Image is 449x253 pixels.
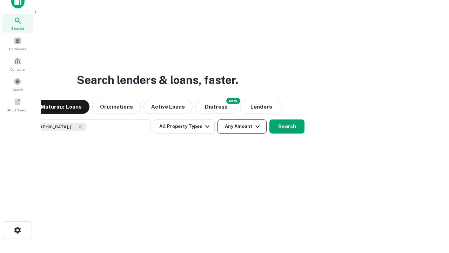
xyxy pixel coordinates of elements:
[92,100,141,114] button: Originations
[2,95,33,114] a: SREO Search
[11,119,151,134] button: [GEOGRAPHIC_DATA], [GEOGRAPHIC_DATA], [GEOGRAPHIC_DATA]
[269,119,304,134] button: Search
[33,100,89,114] button: Maturing Loans
[11,26,24,31] span: Search
[11,66,25,72] span: Contacts
[2,75,33,94] a: Saved
[154,119,215,134] button: All Property Types
[7,107,28,113] span: SREO Search
[13,87,23,92] span: Saved
[24,124,76,130] span: [GEOGRAPHIC_DATA], [GEOGRAPHIC_DATA], [GEOGRAPHIC_DATA]
[414,197,449,231] iframe: Chat Widget
[2,54,33,73] a: Contacts
[217,119,267,134] button: Any Amount
[226,98,240,104] div: NEW
[2,34,33,53] a: Borrowers
[77,72,238,89] h3: Search lenders & loans, faster.
[143,100,193,114] button: Active Loans
[9,46,26,52] span: Borrowers
[195,100,237,114] button: Search distressed loans with lien and other non-mortgage details.
[240,100,282,114] button: Lenders
[2,14,33,33] a: Search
